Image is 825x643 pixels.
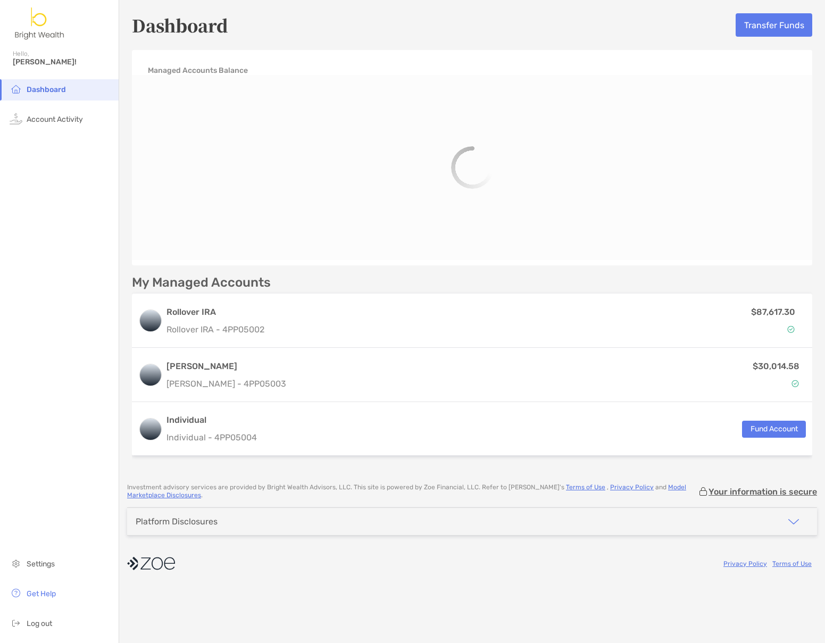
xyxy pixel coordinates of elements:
img: icon arrow [787,515,800,528]
h3: Rollover IRA [166,306,595,319]
p: Individual - 4PP05004 [166,431,257,444]
span: Settings [27,560,55,569]
img: household icon [10,82,22,95]
a: Privacy Policy [723,560,767,567]
h3: [PERSON_NAME] [166,360,286,373]
button: Transfer Funds [736,13,812,37]
span: Get Help [27,589,56,598]
a: Terms of Use [566,483,605,491]
a: Privacy Policy [610,483,654,491]
img: Zoe Logo [13,4,67,43]
img: activity icon [10,112,22,125]
img: company logo [127,552,175,575]
p: $87,617.30 [751,305,795,319]
h5: Dashboard [132,13,228,37]
div: Platform Disclosures [136,516,218,527]
img: get-help icon [10,587,22,599]
img: Account Status icon [787,325,795,333]
h4: Managed Accounts Balance [148,66,248,75]
img: logout icon [10,616,22,629]
img: settings icon [10,557,22,570]
p: My Managed Accounts [132,276,271,289]
p: Rollover IRA - 4PP05002 [166,323,595,336]
span: Dashboard [27,85,66,94]
span: [PERSON_NAME]! [13,57,112,66]
h3: Individual [166,414,257,427]
img: Account Status icon [791,380,799,387]
p: $30,014.58 [753,360,799,373]
span: Account Activity [27,115,83,124]
span: Log out [27,619,52,628]
a: Model Marketplace Disclosures [127,483,686,499]
p: Your information is secure [709,487,817,497]
img: logo account [140,364,161,386]
p: [PERSON_NAME] - 4PP05003 [166,377,286,390]
button: Fund Account [742,421,806,438]
img: logo account [140,310,161,331]
img: logo account [140,419,161,440]
a: Terms of Use [772,560,812,567]
p: Investment advisory services are provided by Bright Wealth Advisors, LLC . This site is powered b... [127,483,698,499]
